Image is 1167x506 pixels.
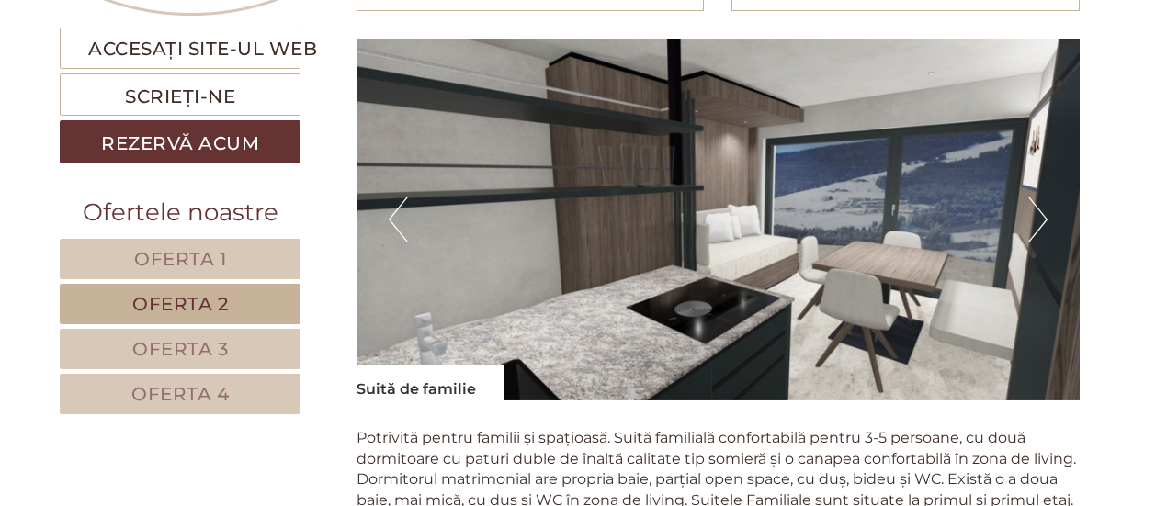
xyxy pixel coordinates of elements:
button: Anterior [389,197,408,242]
button: Următorul [1028,197,1048,242]
img: imagine [357,39,1081,400]
font: Ofertele noastre [83,197,278,227]
a: Scrieți-ne [60,73,300,117]
font: Oferta 3 [132,338,228,360]
font: Accesați site-ul web [88,38,317,60]
font: Oferta 4 [131,383,229,405]
font: Suită de familie [357,380,476,398]
font: Oferta 1 [134,248,226,270]
a: Accesați site-ul web [60,28,300,69]
font: Oferta 2 [132,293,228,315]
a: Rezervă acum [60,120,300,163]
font: Rezervă acum [101,132,259,154]
font: Scrieți-ne [125,84,235,107]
